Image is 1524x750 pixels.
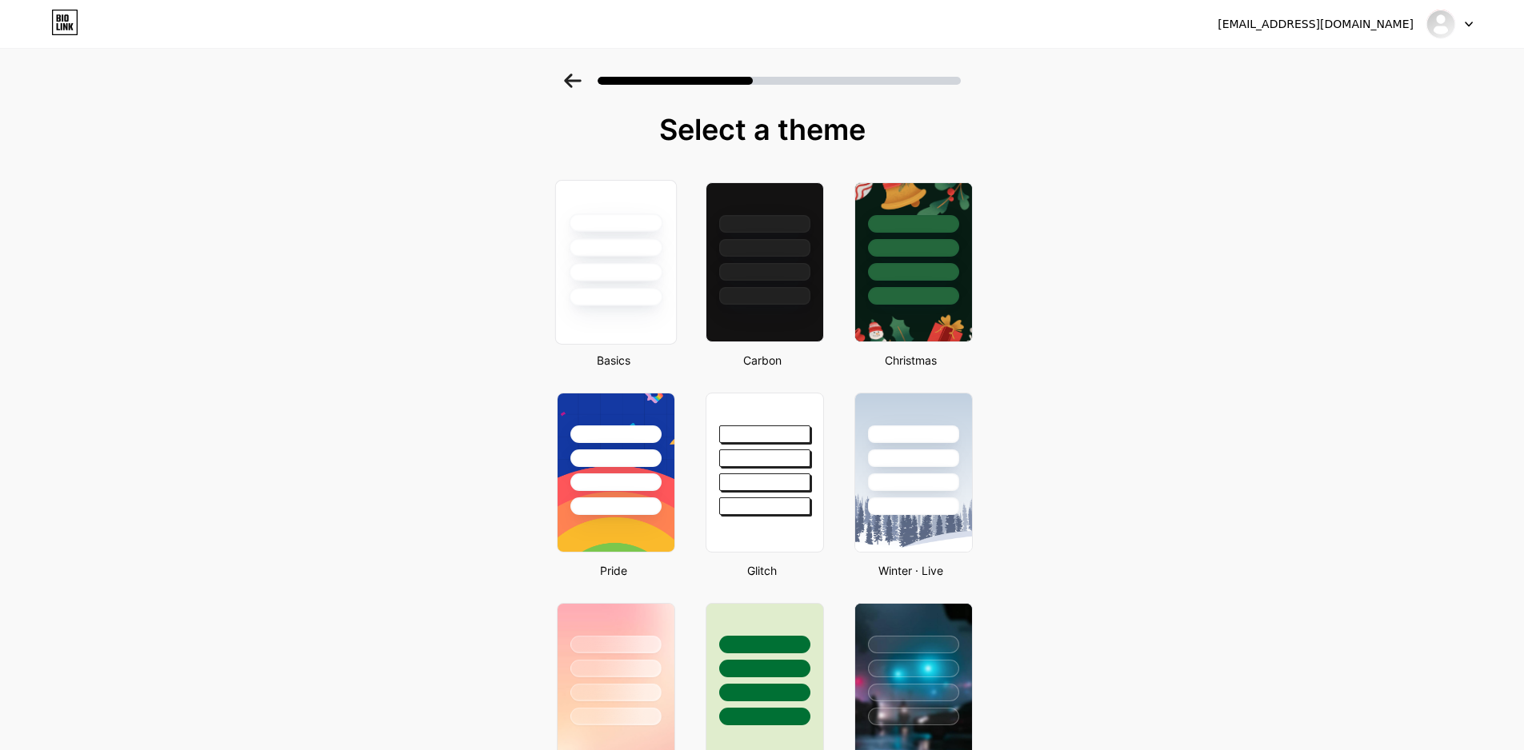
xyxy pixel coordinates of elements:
div: Pride [552,562,675,579]
div: [EMAIL_ADDRESS][DOMAIN_NAME] [1218,16,1414,33]
div: Basics [552,352,675,369]
div: Glitch [701,562,824,579]
img: Nova Jonas [1426,9,1456,39]
div: Winter · Live [850,562,973,579]
div: Carbon [701,352,824,369]
div: Select a theme [550,114,974,146]
div: Christmas [850,352,973,369]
